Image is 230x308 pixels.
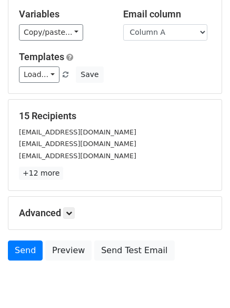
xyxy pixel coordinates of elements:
button: Save [76,66,103,83]
small: [EMAIL_ADDRESS][DOMAIN_NAME] [19,128,136,136]
a: Templates [19,51,64,62]
a: Send Test Email [94,240,174,261]
a: Load... [19,66,59,83]
a: Send [8,240,43,261]
a: Preview [45,240,92,261]
a: Copy/paste... [19,24,83,41]
a: +12 more [19,167,63,180]
h5: 15 Recipients [19,110,211,122]
h5: Advanced [19,207,211,219]
h5: Variables [19,8,107,20]
small: [EMAIL_ADDRESS][DOMAIN_NAME] [19,140,136,148]
small: [EMAIL_ADDRESS][DOMAIN_NAME] [19,152,136,160]
iframe: Chat Widget [177,257,230,308]
h5: Email column [123,8,212,20]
